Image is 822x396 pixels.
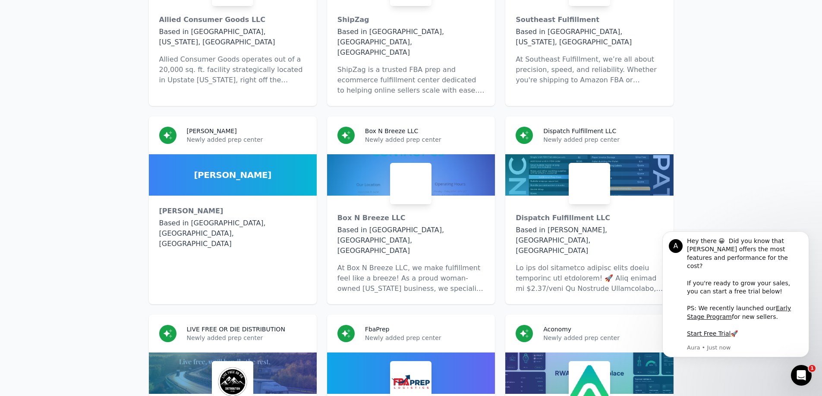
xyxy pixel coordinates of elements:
[543,135,663,144] p: Newly added prep center
[159,206,306,216] div: [PERSON_NAME]
[516,225,663,256] div: Based in [PERSON_NAME], [GEOGRAPHIC_DATA], [GEOGRAPHIC_DATA]
[337,213,485,223] div: Box N Breeze LLC
[516,54,663,85] p: At Southeast Fulfillment, we’re all about precision, speed, and reliability. Whether you're shipp...
[791,365,812,386] iframe: Intercom live chat
[159,27,306,47] div: Based in [GEOGRAPHIC_DATA], [US_STATE], [GEOGRAPHIC_DATA]
[187,127,237,135] h3: [PERSON_NAME]
[159,15,306,25] div: Allied Consumer Goods LLC
[570,165,608,203] img: Dispatch Fulfillment LLC
[649,229,822,390] iframe: Intercom notifications message
[337,15,485,25] div: ShipZag
[365,325,390,334] h3: FbaPrep
[516,263,663,294] p: Lo ips dol sitametco adipisc elits doeiu temporinc utl etdolorem! 🚀 Aliq enimad mi $2.37/veni Qu ...
[187,135,306,144] p: Newly added prep center
[149,116,317,304] a: [PERSON_NAME]Newly added prep center[PERSON_NAME][PERSON_NAME]Based in [GEOGRAPHIC_DATA], [GEOGRA...
[327,116,495,304] a: Box N Breeze LLCNewly added prep centerBox N Breeze LLCBox N Breeze LLCBased in [GEOGRAPHIC_DATA]...
[159,54,306,85] p: Allied Consumer Goods operates out of a 20,000 sq. ft. facility strategically located in Upstate ...
[392,165,430,203] img: Box N Breeze LLC
[187,325,285,334] h3: LIVE FREE OR DIE DISTRIBUTION
[159,218,306,249] div: Based in [GEOGRAPHIC_DATA], [GEOGRAPHIC_DATA], [GEOGRAPHIC_DATA]
[543,334,663,342] p: Newly added prep center
[365,135,485,144] p: Newly added prep center
[337,225,485,256] div: Based in [GEOGRAPHIC_DATA], [GEOGRAPHIC_DATA], [GEOGRAPHIC_DATA]
[543,127,616,135] h3: Dispatch Fulfillment LLC
[194,169,271,181] span: [PERSON_NAME]
[505,116,673,304] a: Dispatch Fulfillment LLCNewly added prep centerDispatch Fulfillment LLCDispatch Fulfillment LLCBa...
[516,213,663,223] div: Dispatch Fulfillment LLC
[516,15,663,25] div: Southeast Fulfillment
[337,263,485,294] p: At Box N Breeze LLC, we make fulfillment feel like a breeze! As a proud woman-owned [US_STATE] bu...
[365,127,418,135] h3: Box N Breeze LLC
[187,334,306,342] p: Newly added prep center
[516,27,663,47] div: Based in [GEOGRAPHIC_DATA], [US_STATE], [GEOGRAPHIC_DATA]
[337,27,485,58] div: Based in [GEOGRAPHIC_DATA], [GEOGRAPHIC_DATA], [GEOGRAPHIC_DATA]
[543,325,571,334] h3: Aconomy
[809,365,816,372] span: 1
[365,334,485,342] p: Newly added prep center
[337,65,485,96] p: ShipZag is a trusted FBA prep and ecommerce fulfillment center dedicated to helping online seller...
